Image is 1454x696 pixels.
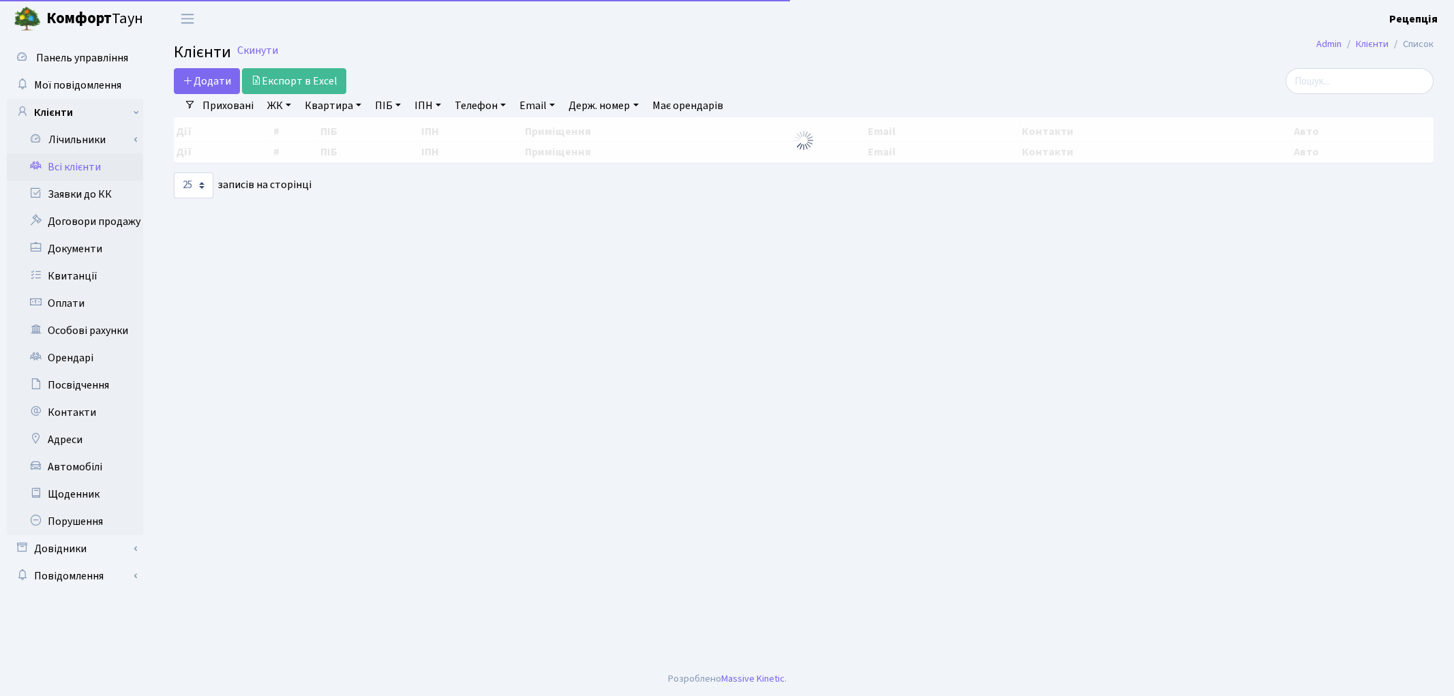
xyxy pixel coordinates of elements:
a: Massive Kinetic [721,671,785,686]
a: Контакти [7,399,143,426]
a: Адреси [7,426,143,453]
a: Оплати [7,290,143,317]
a: Скинути [237,44,278,57]
a: Держ. номер [563,94,643,117]
a: Щоденник [7,481,143,508]
button: Переключити навігацію [170,7,205,30]
a: Рецепція [1389,11,1438,27]
a: Експорт в Excel [242,68,346,94]
span: Таун [46,7,143,31]
a: Договори продажу [7,208,143,235]
a: Клієнти [1356,37,1389,51]
b: Рецепція [1389,12,1438,27]
a: Квитанції [7,262,143,290]
span: Панель управління [36,50,128,65]
a: ЖК [262,94,297,117]
a: ПІБ [369,94,406,117]
a: Телефон [449,94,511,117]
a: Панель управління [7,44,143,72]
a: Email [514,94,560,117]
b: Комфорт [46,7,112,29]
a: Заявки до КК [7,181,143,208]
span: Клієнти [174,40,231,64]
a: Має орендарів [647,94,729,117]
a: ІПН [409,94,446,117]
a: Автомобілі [7,453,143,481]
img: Обробка... [793,130,815,151]
a: Мої повідомлення [7,72,143,99]
nav: breadcrumb [1296,30,1454,59]
a: Квартира [299,94,367,117]
img: logo.png [14,5,41,33]
a: Посвідчення [7,372,143,399]
a: Клієнти [7,99,143,126]
a: Всі клієнти [7,153,143,181]
label: записів на сторінці [174,172,312,198]
a: Довідники [7,535,143,562]
li: Список [1389,37,1434,52]
a: Лічильники [16,126,143,153]
span: Мої повідомлення [34,78,121,93]
a: Особові рахунки [7,317,143,344]
a: Порушення [7,508,143,535]
a: Додати [174,68,240,94]
a: Повідомлення [7,562,143,590]
a: Орендарі [7,344,143,372]
span: Додати [183,74,231,89]
select: записів на сторінці [174,172,213,198]
div: Розроблено . [668,671,787,686]
a: Приховані [197,94,259,117]
input: Пошук... [1286,68,1434,94]
a: Документи [7,235,143,262]
a: Admin [1316,37,1342,51]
